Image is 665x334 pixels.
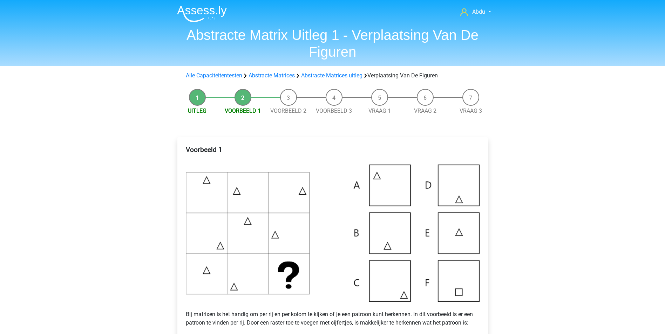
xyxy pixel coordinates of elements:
a: Abdu [457,8,494,16]
a: Vraag 1 [368,107,391,114]
a: Voorbeeld 3 [316,107,352,114]
a: Voorbeeld 2 [270,107,306,114]
b: Voorbeeld 1 [186,146,222,154]
a: Abstracte Matrices [249,72,295,79]
a: Uitleg [188,107,206,114]
h1: Abstracte Matrix Uitleg 1 - Verplaatsing Van De Figuren [171,27,494,60]
a: Vraag 3 [460,107,482,114]
div: Verplaatsing Van De Figuren [183,71,482,80]
a: Vraag 2 [414,107,436,114]
a: Abstracte Matrices uitleg [301,72,362,79]
img: Assessly [177,6,227,22]
img: Voorbeeld2.png [186,165,480,302]
a: Voorbeeld 1 [225,107,261,114]
a: Alle Capaciteitentesten [186,72,242,79]
span: Abdu [472,8,485,15]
